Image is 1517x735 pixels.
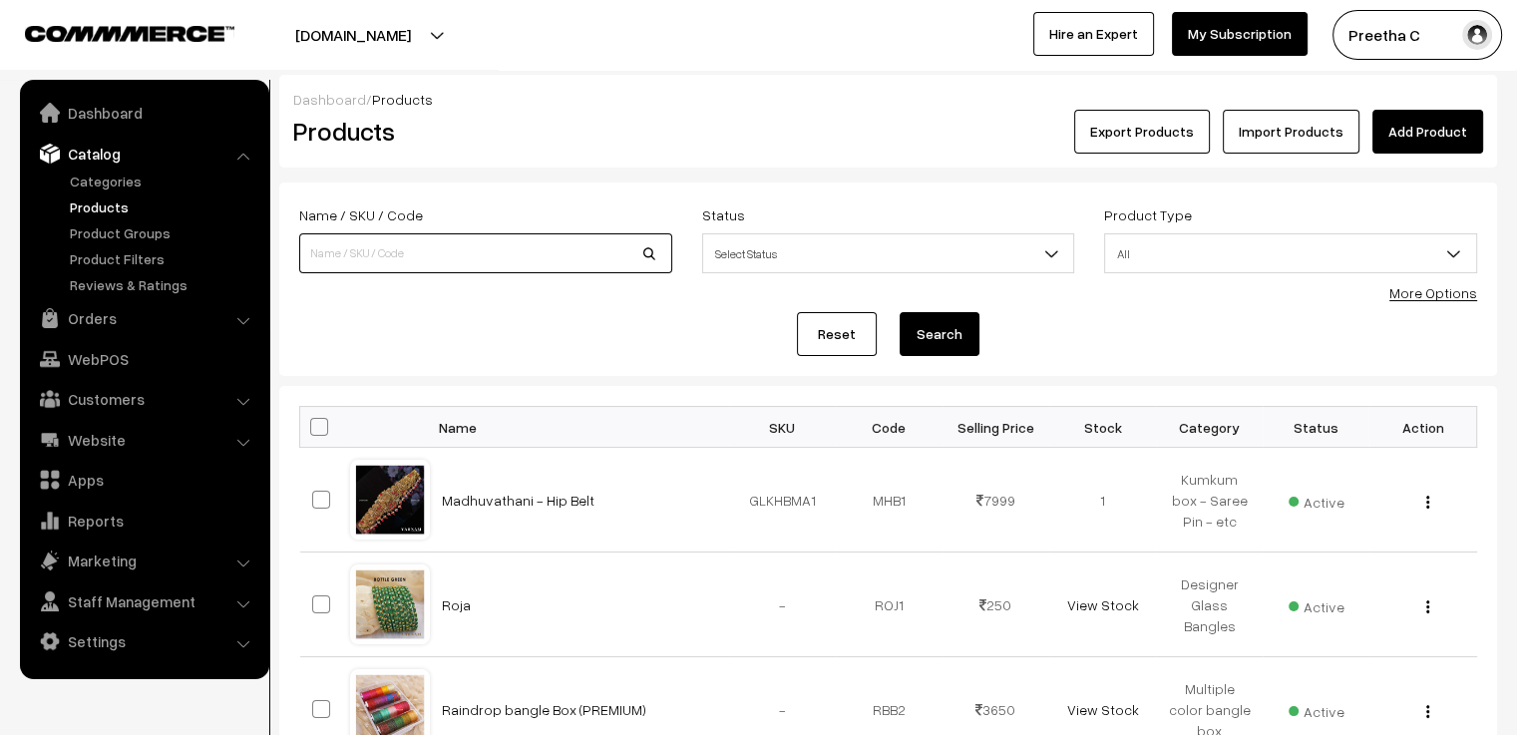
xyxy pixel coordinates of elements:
[702,204,745,225] label: Status
[299,204,423,225] label: Name / SKU / Code
[702,233,1075,273] span: Select Status
[943,448,1049,552] td: 7999
[65,196,262,217] a: Products
[1033,12,1154,56] a: Hire an Expert
[25,462,262,498] a: Apps
[703,236,1074,271] span: Select Status
[25,543,262,578] a: Marketing
[1104,233,1477,273] span: All
[299,233,672,273] input: Name / SKU / Code
[25,341,262,377] a: WebPOS
[1104,204,1192,225] label: Product Type
[65,171,262,191] a: Categories
[1156,552,1263,657] td: Designer Glass Bangles
[65,274,262,295] a: Reviews & Ratings
[1426,705,1429,718] img: Menu
[1426,496,1429,509] img: Menu
[1105,236,1476,271] span: All
[1289,487,1344,513] span: Active
[1074,110,1210,154] button: Export Products
[430,407,729,448] th: Name
[25,503,262,539] a: Reports
[1223,110,1359,154] a: Import Products
[25,623,262,659] a: Settings
[293,116,670,147] h2: Products
[1156,407,1263,448] th: Category
[1389,284,1477,301] a: More Options
[442,701,646,718] a: Raindrop bangle Box (PREMIUM)
[729,448,836,552] td: GLKHBMA1
[836,552,943,657] td: ROJ1
[1289,696,1344,722] span: Active
[65,248,262,269] a: Product Filters
[25,136,262,172] a: Catalog
[1263,407,1369,448] th: Status
[25,26,234,41] img: COMMMERCE
[442,492,594,509] a: Madhuvathani - Hip Belt
[900,312,979,356] button: Search
[729,552,836,657] td: -
[943,552,1049,657] td: 250
[943,407,1049,448] th: Selling Price
[1332,10,1502,60] button: Preetha C
[797,312,877,356] a: Reset
[1156,448,1263,552] td: Kumkum box - Saree Pin - etc
[1426,600,1429,613] img: Menu
[1372,110,1483,154] a: Add Product
[25,95,262,131] a: Dashboard
[293,89,1483,110] div: /
[65,222,262,243] a: Product Groups
[1172,12,1308,56] a: My Subscription
[25,422,262,458] a: Website
[1049,448,1156,552] td: 1
[836,407,943,448] th: Code
[1369,407,1476,448] th: Action
[1066,596,1138,613] a: View Stock
[293,91,366,108] a: Dashboard
[1049,407,1156,448] th: Stock
[25,583,262,619] a: Staff Management
[225,10,481,60] button: [DOMAIN_NAME]
[25,300,262,336] a: Orders
[836,448,943,552] td: MHB1
[442,596,471,613] a: Roja
[729,407,836,448] th: SKU
[372,91,433,108] span: Products
[1462,20,1492,50] img: user
[25,381,262,417] a: Customers
[1066,701,1138,718] a: View Stock
[25,20,199,44] a: COMMMERCE
[1289,591,1344,617] span: Active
